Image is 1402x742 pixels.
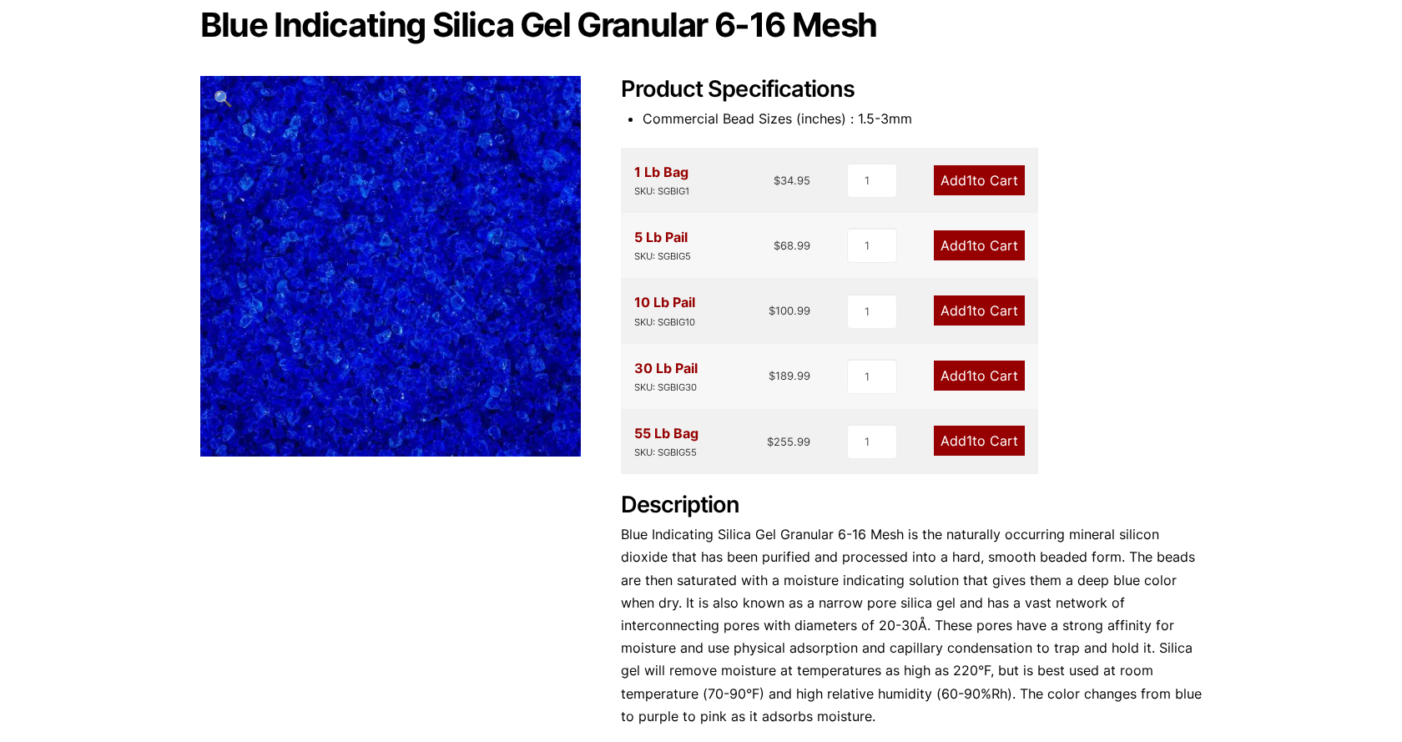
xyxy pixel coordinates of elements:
[769,369,775,382] span: $
[767,435,810,448] bdi: 255.99
[966,172,972,189] span: 1
[634,249,691,265] div: SKU: SGBIG5
[769,304,810,317] bdi: 100.99
[200,76,246,122] a: View full-screen image gallery
[934,165,1025,195] a: Add1to Cart
[643,108,1202,130] li: Commercial Bead Sizes (inches) : 1.5-3mm
[634,445,698,461] div: SKU: SGBIG55
[200,8,1202,43] h1: Blue Indicating Silica Gel Granular 6-16 Mesh
[934,426,1025,456] a: Add1to Cart
[767,435,774,448] span: $
[621,492,1202,519] h2: Description
[634,357,698,396] div: 30 Lb Pail
[774,174,780,187] span: $
[934,361,1025,391] a: Add1to Cart
[774,239,780,252] span: $
[621,523,1202,728] p: Blue Indicating Silica Gel Granular 6-16 Mesh is the naturally occurring mineral silicon dioxide ...
[634,291,695,330] div: 10 Lb Pail
[634,315,695,331] div: SKU: SGBIG10
[769,304,775,317] span: $
[634,161,689,199] div: 1 Lb Bag
[634,380,698,396] div: SKU: SGBIG30
[966,432,972,449] span: 1
[934,295,1025,326] a: Add1to Cart
[214,89,233,108] span: 🔍
[621,76,1202,103] h2: Product Specifications
[966,302,972,319] span: 1
[774,239,810,252] bdi: 68.99
[634,422,698,461] div: 55 Lb Bag
[634,184,689,199] div: SKU: SGBIG1
[934,230,1025,260] a: Add1to Cart
[774,174,810,187] bdi: 34.95
[966,237,972,254] span: 1
[966,367,972,384] span: 1
[769,369,810,382] bdi: 189.99
[634,226,691,265] div: 5 Lb Pail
